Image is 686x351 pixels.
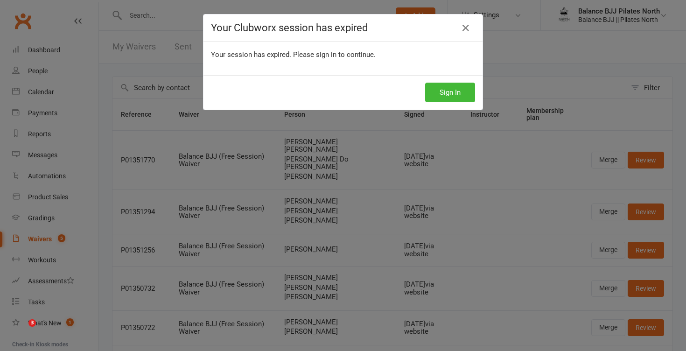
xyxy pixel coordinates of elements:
[28,319,36,327] span: 3
[425,83,475,102] button: Sign In
[458,21,473,35] a: Close
[9,319,32,342] iframe: Intercom live chat
[211,50,376,59] span: Your session has expired. Please sign in to continue.
[211,22,475,34] h4: Your Clubworx session has expired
